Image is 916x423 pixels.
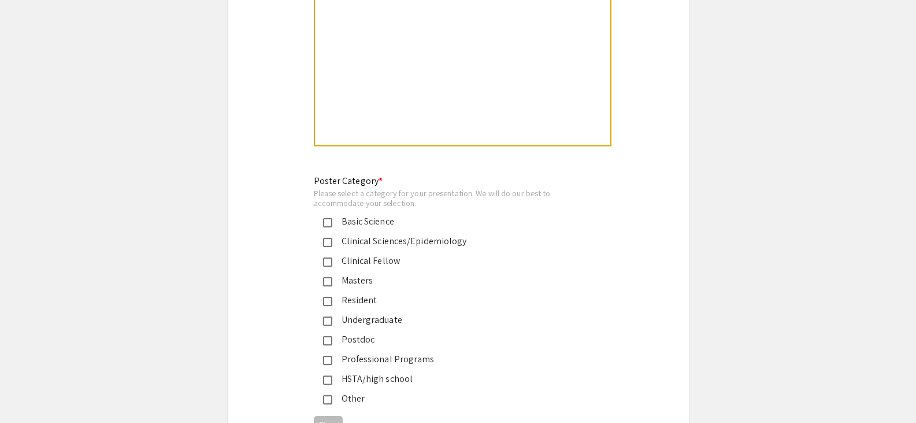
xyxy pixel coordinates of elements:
div: Masters [332,274,575,288]
div: Other [332,392,575,406]
mat-label: Poster Category [314,175,383,187]
div: Please select a category for your presentation. We will do our best to accommodate your selection. [314,188,584,208]
iframe: Chat [9,371,49,414]
div: Undergraduate [332,313,575,327]
div: Clinical Fellow [332,254,575,268]
div: HSTA/high school [332,372,575,386]
div: Postdoc [332,333,575,347]
div: Basic Science [332,215,575,229]
div: Professional Programs [332,352,575,366]
div: Clinical Sciences/Epidemiology [332,234,575,248]
div: Resident [332,293,575,307]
